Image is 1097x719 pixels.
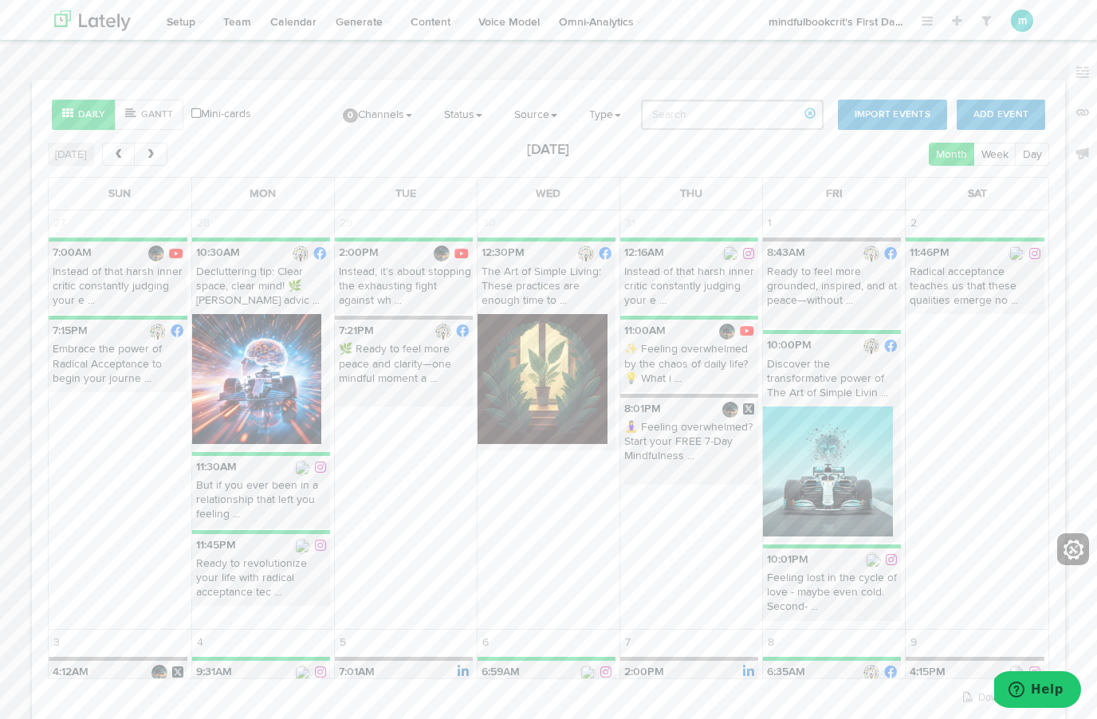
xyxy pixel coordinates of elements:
img: picture [863,338,879,354]
p: Instead, it’s about stopping the exhausting fight against wh ... [335,265,473,315]
img: 520882692_17867563440419901_3643176800593446751_n.jpg [294,665,310,681]
img: 520882692_17867563440419901_3643176800593446751_n.jpg [865,552,881,568]
p: The Art of Simple Living: These practices are enough time to ... [478,265,615,315]
input: Search [641,100,824,130]
h2: [DATE] [527,143,569,159]
p: Instead of that harsh inner critic constantly judging your e ... [620,265,758,315]
img: JWyApEDSJWyzjFjt3ApZ [763,407,893,536]
span: Thu [680,188,702,199]
span: Tue [395,188,416,199]
b: 8:01PM [624,403,661,415]
img: picture [863,246,879,261]
button: Week [973,143,1016,166]
b: 9:31AM [196,666,232,678]
img: A07i5pY0SnuxGpYOnw1E [478,314,607,444]
span: 7 [620,630,635,655]
button: m [1011,10,1033,32]
span: 6 [478,630,493,655]
span: 9 [906,630,922,655]
img: aypVR5w0_normal.jpg [722,402,738,418]
img: keywords_off.svg [1075,65,1091,81]
img: 520882692_17867563440419901_3643176800593446751_n.jpg [294,460,310,476]
b: 6:59AM [482,666,520,678]
a: 0Channels [331,95,424,135]
span: 5 [335,630,351,655]
span: Sun [108,188,131,199]
img: announcements_off.svg [1075,145,1091,161]
b: 6:35AM [767,666,805,678]
img: D6t3puWWeU79C_Q64-OLPhwC-pVIzVdxmnKPYfsZ0HPX3mZtFYEiIDVPzifPtodGnRT3mm1h5Ew=s88-c-k-c0x00ffffff-n... [434,246,450,261]
span: 1 [763,210,777,236]
div: Style [52,100,183,130]
span: 4 [192,630,208,655]
span: 8 [763,630,779,655]
span: Fri [826,188,843,199]
span: 27 [49,210,70,236]
b: 12:16AM [624,247,664,258]
img: links_off.svg [1075,104,1091,120]
a: Mini-cards [191,106,251,122]
span: 29 [335,210,357,236]
img: 520882692_17867563440419901_3643176800593446751_n.jpg [1009,665,1024,681]
button: prev [102,143,135,166]
button: Month [929,143,975,166]
span: 28 [192,210,214,236]
button: [DATE] [48,143,94,166]
a: Status [432,95,494,135]
p: Discover the transformative power of The Art of Simple Livin ... [763,357,901,407]
img: picture [150,324,166,340]
img: 520882692_17867563440419901_3643176800593446751_n.jpg [1009,246,1024,261]
span: Sat [968,188,987,199]
button: Daily [52,100,116,130]
b: 10:00PM [767,340,812,351]
p: Embrace the power of Radical Acceptance to begin your journe ... [49,342,187,392]
img: logo_lately_bg_light.svg [54,10,131,31]
b: 11:46PM [910,247,950,258]
b: 7:01AM [339,666,375,678]
span: Mon [250,188,276,199]
p: ✨ Feeling overwhelmed by the chaos of daily life? 💡 What i ... [620,342,758,392]
b: 4:15PM [910,666,946,678]
b: 8:43AM [767,247,805,258]
p: 🌿 Ready to feel more peace and clarity—one mindful moment a ... [335,342,473,392]
button: Import Events [838,100,947,130]
span: 0 [343,108,358,123]
img: D6t3puWWeU79C_Q64-OLPhwC-pVIzVdxmnKPYfsZ0HPX3mZtFYEiIDVPzifPtodGnRT3mm1h5Ew=s88-c-k-c0x00ffffff-n... [148,246,164,261]
img: D6t3puWWeU79C_Q64-OLPhwC-pVIzVdxmnKPYfsZ0HPX3mZtFYEiIDVPzifPtodGnRT3mm1h5Ew=s88-c-k-c0x00ffffff-n... [719,324,735,340]
p: Ready to revolutionize your life with radical acceptance tec ... [192,556,330,607]
img: 520882692_17867563440419901_3643176800593446751_n.jpg [722,246,738,261]
span: 31 [620,210,640,236]
p: Feeling lost in the cycle of love - maybe even cold. Second- ... [763,571,901,621]
span: ... [895,17,902,28]
b: 7:21PM [339,325,374,336]
span: 2 [906,210,922,236]
p: Ready to feel more grounded, inspired, and at peace—without ... [763,265,901,315]
button: Gantt [115,100,183,130]
p: Radical acceptance teaches us that these qualities emerge no ... [906,265,1044,315]
b: 2:00PM [624,666,664,678]
p: But if you ever been in a relationship that left you feeling ... [192,478,330,528]
span: 30 [478,210,501,236]
img: 520882692_17867563440419901_3643176800593446751_n.jpg [294,538,310,554]
p: Decluttering tip: Clear space, clear mind! 🌿 [PERSON_NAME] advic ... [192,265,330,315]
span: Wed [536,188,560,199]
b: 10:30AM [196,247,240,258]
img: picture [293,246,309,261]
button: Add Event [957,100,1045,130]
span: 3 [49,630,65,655]
img: EfkpXw4TVyyUmEWmqcPs [192,314,322,444]
b: 7:15PM [53,325,88,336]
b: 11:45PM [196,540,236,551]
button: Day [1015,143,1049,166]
img: picture [435,324,451,340]
b: 11:00AM [624,325,666,336]
button: next [134,143,167,166]
b: 12:30PM [482,247,525,258]
b: 2:00PM [339,247,379,258]
a: Download PDF [963,693,1045,703]
img: picture [863,665,879,681]
b: 7:00AM [53,247,92,258]
b: 11:30AM [196,462,237,473]
p: 🧘‍♀️ Feeling overwhelmed? Start your FREE 7-Day Mindfulness ... [620,420,758,470]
